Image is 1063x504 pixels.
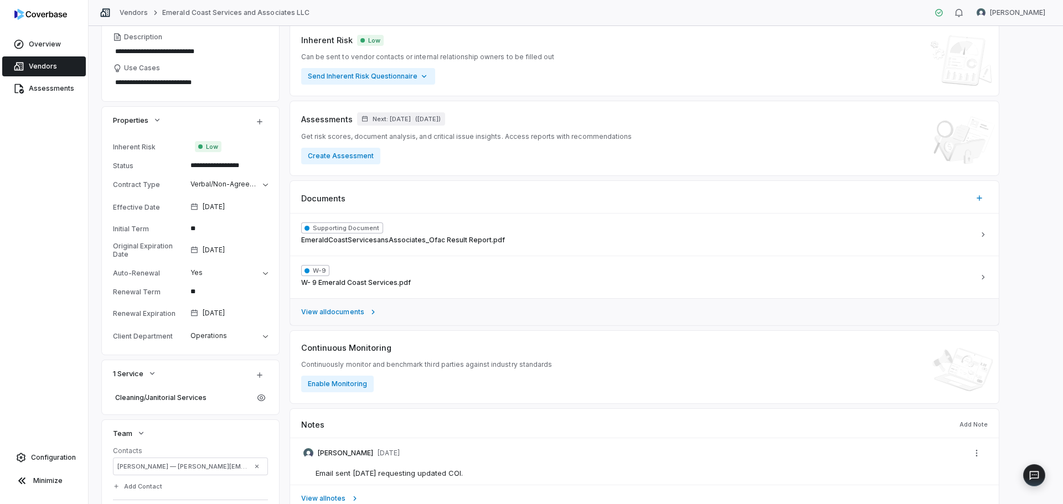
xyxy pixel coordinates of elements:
button: Create Assessment [301,148,380,164]
span: View all documents [301,308,364,316]
span: Supporting Document [301,222,383,233]
button: Liz Gilmore avatar[PERSON_NAME] [970,4,1052,21]
div: Renewal Term [113,288,186,296]
span: Description [124,33,162,41]
div: Auto-Renewal [113,269,186,277]
span: Properties [113,115,148,125]
div: Inherent Risk [113,143,190,151]
span: W-9 [301,265,329,276]
button: Send Inherent Risk Questionnaire [301,68,435,85]
button: 1 Service [110,363,160,383]
span: Overview [29,40,61,49]
span: Cleaning/Janitorial Services [115,393,250,402]
span: Can be sent to vendor contacts or internal relationship owners to be filled out [301,53,554,61]
button: [DATE] [186,302,272,325]
button: Add Contact [110,476,166,496]
button: W-9W- 9 Emerald Coast Services.pdf [290,256,999,298]
span: Low [195,141,221,152]
span: Get risk scores, document analysis, and critical issue insights. Access reports with recommendations [301,132,632,141]
button: Enable Monitoring [301,376,374,392]
button: Team [110,423,149,443]
span: Next: [DATE] [373,115,411,123]
span: Team [113,428,132,438]
div: Effective Date [113,203,186,211]
button: Properties [110,110,165,130]
button: Supporting DocumentEmeraldCoastServicesansAssociates_Ofac Result Report.pdf [290,214,999,256]
span: Documents [301,193,345,204]
img: Liz Gilmore avatar [977,8,985,17]
textarea: Description [113,44,268,59]
div: Original Expiration Date [113,242,186,258]
span: [DATE] [203,246,225,254]
a: Configuration [4,448,84,467]
button: [DATE] [186,238,272,262]
button: Minimize [4,470,84,492]
span: Email sent [DATE] requesting updated COI. [316,469,463,477]
span: W- 9 Emerald Coast Services.pdf [301,278,411,287]
button: Add Note [956,414,991,434]
div: Client Department [113,332,186,340]
span: Use Cases [124,64,160,72]
a: Cleaning/Janitorial Services [113,390,252,406]
span: Assessments [29,84,74,93]
a: Assessments [2,79,86,98]
span: Inherent Risk [301,34,353,46]
a: Vendors [120,8,148,17]
button: Next: [DATE]([DATE]) [357,112,445,126]
span: [PERSON_NAME] [990,8,1045,17]
div: Status [113,162,186,170]
span: Configuration [31,453,76,462]
dt: Contacts [113,446,268,455]
a: Overview [2,34,86,54]
span: Minimize [33,476,63,485]
a: Vendors [2,56,86,76]
div: Renewal Expiration [113,309,186,318]
img: Liz Gilmore avatar [303,448,313,458]
span: Low [357,35,384,46]
span: Assessments [301,113,353,125]
div: Initial Term [113,225,186,233]
p: [DATE] [378,450,400,456]
span: [PERSON_NAME] — [PERSON_NAME][EMAIL_ADDRESS][DOMAIN_NAME] [117,463,247,471]
textarea: Use Cases [113,75,268,90]
span: [DATE] [203,202,225,211]
span: Vendors [29,62,57,71]
span: [DATE] [203,309,225,318]
span: EmeraldCoastServicesansAssociates_Ofac Result Report.pdf [301,236,505,245]
span: View all notes [301,494,346,503]
div: Contract Type [113,180,186,189]
span: 1 Service [113,368,143,378]
span: Notes [301,419,324,430]
span: Continuously monitor and benchmark third parties against industry standards [301,360,552,369]
p: [PERSON_NAME] [318,450,373,456]
a: View alldocuments [290,298,999,325]
button: More actions [968,445,985,461]
a: Emerald Coast Services and Associates LLC [162,8,309,17]
button: [DATE] [186,195,272,219]
img: logo-D7KZi-bG.svg [14,9,67,20]
span: Continuous Monitoring [301,342,391,354]
span: ( [DATE] ) [415,115,441,123]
